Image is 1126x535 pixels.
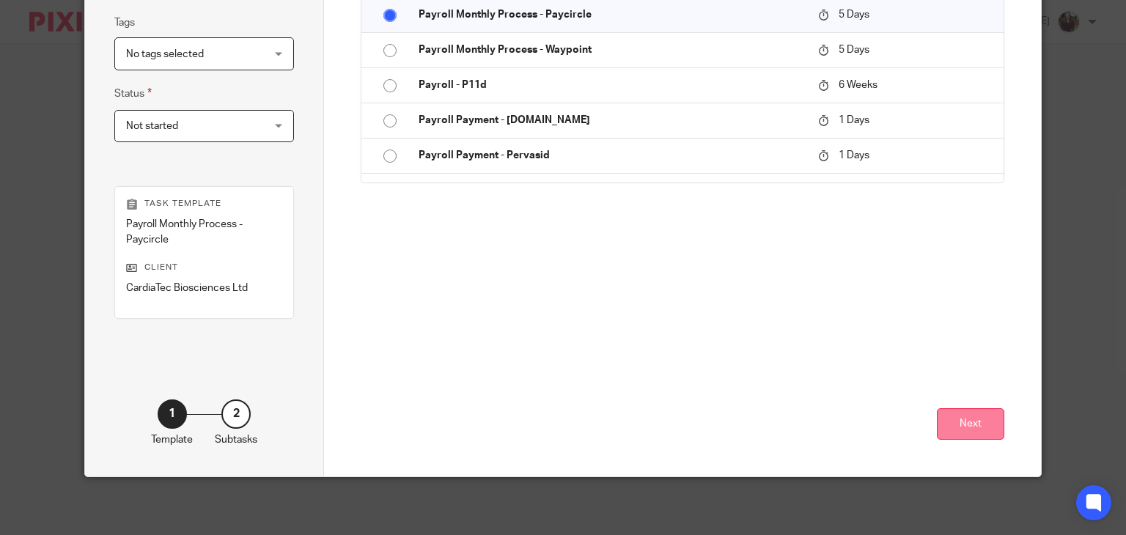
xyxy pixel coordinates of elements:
[126,198,282,210] p: Task template
[419,113,803,128] p: Payroll Payment - [DOMAIN_NAME]
[839,10,869,20] span: 5 Days
[151,432,193,447] p: Template
[419,43,803,57] p: Payroll Monthly Process - Waypoint
[114,85,152,102] label: Status
[114,15,135,30] label: Tags
[839,115,869,125] span: 1 Days
[419,78,803,92] p: Payroll - P11d
[937,408,1004,440] button: Next
[158,399,187,429] div: 1
[126,262,282,273] p: Client
[215,432,257,447] p: Subtasks
[839,150,869,160] span: 1 Days
[126,49,204,59] span: No tags selected
[126,217,282,247] p: Payroll Monthly Process - Paycircle
[221,399,251,429] div: 2
[126,281,282,295] p: CardiaTec Biosciences Ltd
[419,7,803,22] p: Payroll Monthly Process - Paycircle
[126,121,178,131] span: Not started
[839,45,869,55] span: 5 Days
[839,80,877,90] span: 6 Weeks
[419,148,803,163] p: Payroll Payment - Pervasid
